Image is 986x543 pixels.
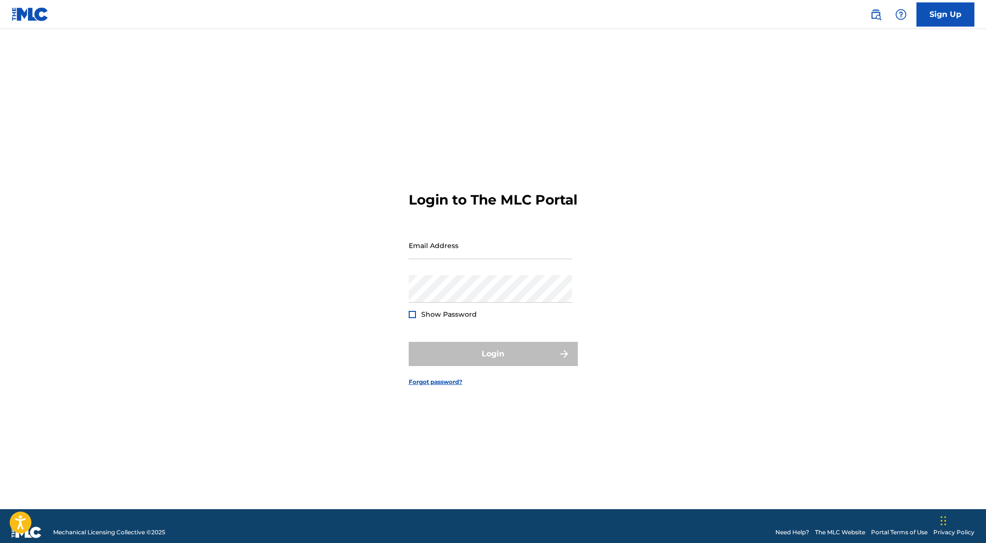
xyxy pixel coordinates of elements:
[815,528,865,537] a: The MLC Website
[12,7,49,21] img: MLC Logo
[938,497,986,543] div: Widget de chat
[421,310,477,319] span: Show Password
[409,378,462,386] a: Forgot password?
[866,5,886,24] a: Public Search
[775,528,809,537] a: Need Help?
[895,9,907,20] img: help
[12,527,42,538] img: logo
[941,506,946,535] div: Arrastrar
[938,497,986,543] iframe: Chat Widget
[870,9,882,20] img: search
[409,191,577,208] h3: Login to The MLC Portal
[891,5,911,24] div: Help
[871,528,928,537] a: Portal Terms of Use
[53,528,165,537] span: Mechanical Licensing Collective © 2025
[933,528,974,537] a: Privacy Policy
[916,2,974,27] a: Sign Up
